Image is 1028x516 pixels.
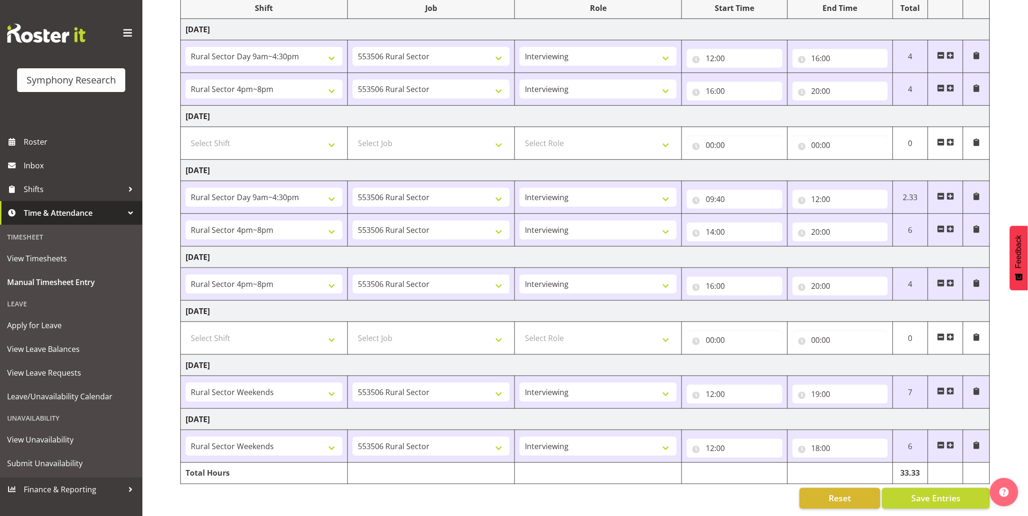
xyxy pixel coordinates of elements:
[186,2,343,14] div: Shift
[800,488,880,509] button: Reset
[893,430,928,463] td: 6
[893,376,928,409] td: 7
[1010,226,1028,290] button: Feedback - Show survey
[181,106,990,127] td: [DATE]
[2,337,140,361] a: View Leave Balances
[793,49,888,68] input: Click to select...
[7,251,135,266] span: View Timesheets
[793,276,888,295] input: Click to select...
[687,276,782,295] input: Click to select...
[2,294,140,313] div: Leave
[181,463,348,484] td: Total Hours
[181,355,990,376] td: [DATE]
[793,190,888,209] input: Click to select...
[181,19,990,40] td: [DATE]
[24,182,123,196] span: Shifts
[893,40,928,73] td: 4
[893,127,928,160] td: 0
[687,385,782,404] input: Click to select...
[793,222,888,241] input: Click to select...
[893,268,928,301] td: 4
[893,181,928,214] td: 2.33
[793,331,888,350] input: Click to select...
[893,322,928,355] td: 0
[2,408,140,428] div: Unavailability
[793,136,888,155] input: Click to select...
[7,366,135,380] span: View Leave Requests
[793,2,888,14] div: End Time
[2,385,140,408] a: Leave/Unavailability Calendar
[7,24,85,43] img: Rosterit website logo
[24,206,123,220] span: Time & Attendance
[687,439,782,458] input: Click to select...
[181,160,990,181] td: [DATE]
[181,301,990,322] td: [DATE]
[893,73,928,106] td: 4
[893,463,928,484] td: 33.33
[793,82,888,101] input: Click to select...
[7,318,135,332] span: Apply for Leave
[7,389,135,404] span: Leave/Unavailability Calendar
[2,247,140,270] a: View Timesheets
[24,158,138,173] span: Inbox
[687,82,782,101] input: Click to select...
[24,135,138,149] span: Roster
[2,227,140,247] div: Timesheet
[2,313,140,337] a: Apply for Leave
[911,492,961,505] span: Save Entries
[687,222,782,241] input: Click to select...
[7,342,135,356] span: View Leave Balances
[2,361,140,385] a: View Leave Requests
[7,275,135,289] span: Manual Timesheet Entry
[793,385,888,404] input: Click to select...
[27,73,116,87] div: Symphony Research
[353,2,510,14] div: Job
[2,428,140,451] a: View Unavailability
[687,49,782,68] input: Click to select...
[520,2,677,14] div: Role
[687,136,782,155] input: Click to select...
[181,409,990,430] td: [DATE]
[829,492,851,505] span: Reset
[793,439,888,458] input: Click to select...
[24,482,123,497] span: Finance & Reporting
[2,451,140,475] a: Submit Unavailability
[1000,488,1009,497] img: help-xxl-2.png
[1015,235,1023,268] span: Feedback
[7,456,135,470] span: Submit Unavailability
[893,214,928,247] td: 6
[7,433,135,447] span: View Unavailability
[687,190,782,209] input: Click to select...
[2,270,140,294] a: Manual Timesheet Entry
[898,2,923,14] div: Total
[687,2,782,14] div: Start Time
[687,331,782,350] input: Click to select...
[181,247,990,268] td: [DATE]
[882,488,990,509] button: Save Entries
